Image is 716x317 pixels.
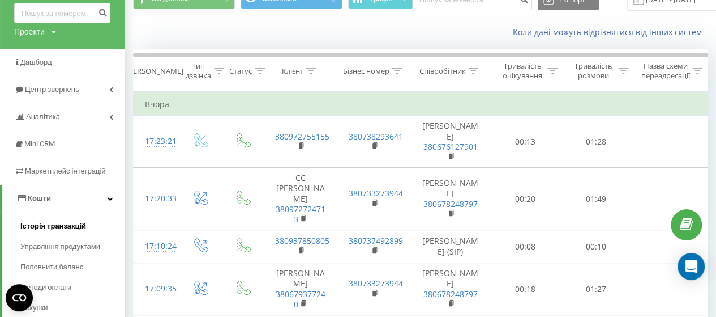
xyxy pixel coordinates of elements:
a: Методи оплати [20,277,125,298]
a: 380678248797 [423,289,478,299]
td: [PERSON_NAME] [411,168,490,230]
div: Співробітник [419,66,465,76]
td: 00:20 [490,168,561,230]
a: 380679377240 [276,289,325,310]
div: Open Intercom Messenger [678,253,705,280]
span: Поповнити баланс [20,261,83,273]
div: Бізнес номер [342,66,389,76]
a: 380733273944 [349,278,403,289]
a: Поповнити баланс [20,257,125,277]
input: Пошук за номером [14,3,110,23]
td: [PERSON_NAME] [411,263,490,315]
div: Тривалість очікування [500,61,544,81]
td: 01:27 [561,263,632,315]
td: [PERSON_NAME] [411,116,490,168]
span: Рахунки [20,302,48,314]
a: 380738293641 [349,131,403,142]
td: 00:08 [490,230,561,263]
a: 380678248797 [423,198,478,209]
span: Кошти [28,194,51,202]
td: [PERSON_NAME] [264,263,337,315]
div: Клієнт [281,66,303,76]
a: 380972755155 [275,131,329,142]
span: Методи оплати [20,282,71,293]
td: СС [PERSON_NAME] [264,168,337,230]
div: Тривалість розмови [571,61,615,81]
span: Аналiтика [26,112,60,121]
td: [PERSON_NAME] (SIP) [411,230,490,263]
div: 17:09:35 [145,278,168,300]
a: 380972724713 [276,204,325,225]
a: Історія транзакцій [20,216,125,236]
a: 380676127901 [423,141,478,152]
div: Проекти [14,26,45,37]
td: 01:28 [561,116,632,168]
div: Статус [229,66,252,76]
div: Тип дзвінка [186,61,211,81]
div: 17:23:21 [145,130,168,153]
a: 380733273944 [349,188,403,198]
span: Центр звернень [25,85,79,94]
td: 01:49 [561,168,632,230]
span: Управління продуктами [20,241,100,252]
span: Mini CRM [24,140,55,148]
td: 00:10 [561,230,632,263]
span: Маркетплейс інтеграцій [25,167,106,175]
a: 380737492899 [349,235,403,246]
a: Коли дані можуть відрізнятися вiд інших систем [513,27,708,37]
div: 17:20:33 [145,188,168,210]
span: Історія транзакцій [20,221,86,232]
button: Open CMP widget [6,284,33,311]
td: 00:13 [490,116,561,168]
a: Управління продуктами [20,236,125,257]
td: 00:18 [490,263,561,315]
div: [PERSON_NAME] [126,66,183,76]
div: 17:10:24 [145,235,168,257]
div: Назва схеми переадресації [641,61,689,81]
span: Дашборд [20,58,52,66]
a: Кошти [2,185,125,212]
a: 380937850805 [275,235,329,246]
